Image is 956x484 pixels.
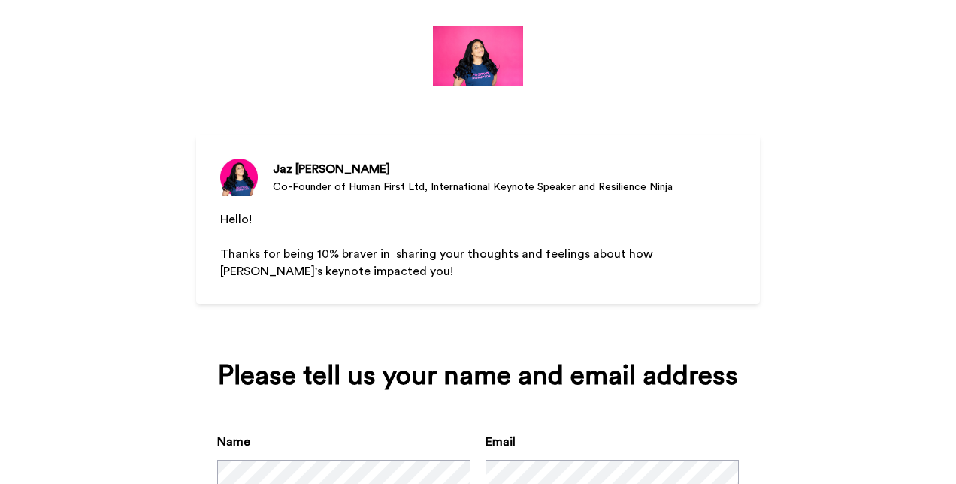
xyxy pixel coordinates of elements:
[220,213,252,225] span: Hello!
[433,26,523,86] img: https://cdn.bonjoro.com/media/85f9a9bc-2429-4306-a068-dcc41aead3b8/de22d753-3479-4048-9474-32b3f6...
[273,180,673,195] div: Co-Founder of Human First Ltd, International Keynote Speaker and Resilience Ninja
[486,433,516,451] label: Email
[220,248,656,277] span: Thanks for being 10% braver in sharing your thoughts and feelings about how [PERSON_NAME]'s keyno...
[273,160,673,178] div: Jaz [PERSON_NAME]
[220,159,258,196] img: Co-Founder of Human First Ltd, International Keynote Speaker and Resilience Ninja
[217,361,739,391] div: Please tell us your name and email address
[217,433,250,451] label: Name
